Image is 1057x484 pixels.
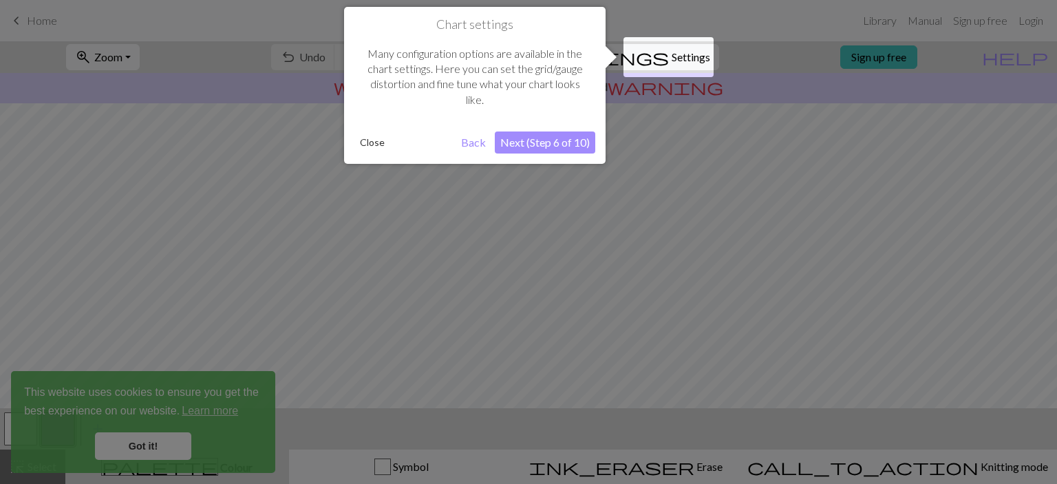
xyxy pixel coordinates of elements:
[354,32,595,122] div: Many configuration options are available in the chart settings. Here you can set the grid/gauge d...
[495,131,595,154] button: Next (Step 6 of 10)
[344,7,606,164] div: Chart settings
[456,131,491,154] button: Back
[354,132,390,153] button: Close
[354,17,595,32] h1: Chart settings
